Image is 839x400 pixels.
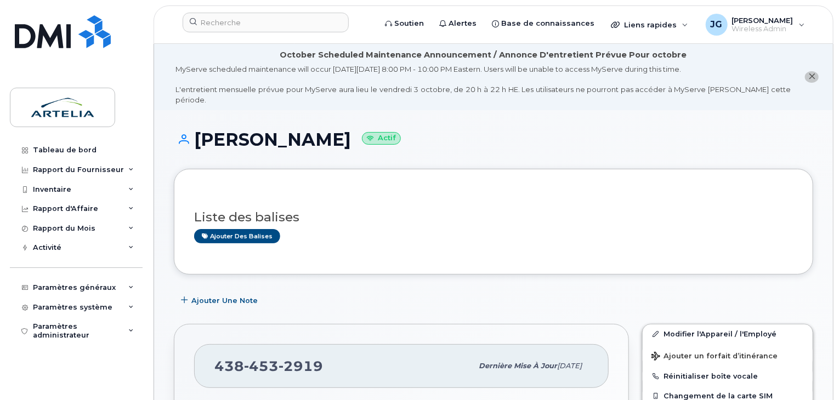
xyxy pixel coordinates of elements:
[194,229,280,243] a: Ajouter des balises
[805,71,819,83] button: close notification
[175,64,791,105] div: MyServe scheduled maintenance will occur [DATE][DATE] 8:00 PM - 10:00 PM Eastern. Users will be u...
[651,352,778,362] span: Ajouter un forfait d’itinérance
[279,358,323,374] span: 2919
[362,132,401,145] small: Actif
[194,210,793,224] h3: Liste des balises
[643,344,813,367] button: Ajouter un forfait d’itinérance
[174,291,267,311] button: Ajouter une Note
[280,49,687,61] div: October Scheduled Maintenance Announcement / Annonce D'entretient Prévue Pour octobre
[557,362,582,370] span: [DATE]
[214,358,323,374] span: 438
[191,295,258,306] span: Ajouter une Note
[643,324,813,344] a: Modifier l'Appareil / l'Employé
[174,130,813,149] h1: [PERSON_NAME]
[479,362,557,370] span: Dernière mise à jour
[643,367,813,386] button: Réinitialiser boîte vocale
[244,358,279,374] span: 453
